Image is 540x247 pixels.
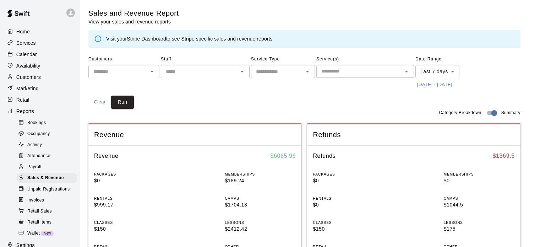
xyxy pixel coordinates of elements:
[27,119,46,127] span: Bookings
[6,60,74,71] a: Availability
[6,26,74,37] a: Home
[17,229,77,238] div: WalletNew
[16,96,29,103] p: Retail
[444,177,515,184] p: $0
[17,117,80,128] a: Bookings
[17,228,80,239] a: WalletNew
[17,173,80,184] a: Sales & Revenue
[439,109,481,117] span: Category Breakdown
[17,162,80,173] a: Payroll
[501,109,520,117] span: Summary
[94,172,165,177] p: PACKAGES
[313,151,336,161] h6: Refunds
[16,28,30,35] p: Home
[17,118,77,128] div: Bookings
[27,141,42,149] span: Activity
[17,206,80,217] a: Retail Sales
[17,195,80,206] a: Invoices
[444,172,515,177] p: MEMBERSHIPS
[444,201,515,209] p: $1044.5
[17,217,80,228] a: Retail Items
[313,172,384,177] p: PACKAGES
[6,72,74,82] a: Customers
[161,54,250,65] span: Staff
[6,38,74,48] a: Services
[444,220,515,225] p: LESSONS
[302,66,312,76] button: Open
[313,130,514,140] span: Refunds
[27,186,70,193] span: Unpaid Registrations
[313,225,384,233] p: $150
[6,49,74,60] a: Calendar
[16,51,37,58] p: Calendar
[271,151,296,161] h6: $ 6085.96
[94,151,119,161] h6: Revenue
[17,184,80,195] a: Unpaid Registrations
[27,197,44,204] span: Invoices
[17,128,80,139] a: Occupancy
[111,96,134,109] button: Run
[444,196,515,201] p: CAMPS
[16,85,39,92] p: Marketing
[225,201,296,209] p: $1704.13
[492,151,514,161] h6: $ 1369.5
[17,140,77,150] div: Activity
[402,66,411,76] button: Open
[16,74,41,81] p: Customers
[225,172,296,177] p: MEMBERSHIPS
[6,83,74,94] a: Marketing
[147,66,157,76] button: Open
[415,65,459,78] div: Last 7 days
[6,95,74,105] a: Retail
[6,106,74,117] a: Reports
[27,219,51,226] span: Retail Items
[16,62,40,69] p: Availability
[106,35,273,43] div: Visit your to see Stripe specific sales and revenue reports
[27,152,50,160] span: Attendance
[94,196,165,201] p: RENTALS
[17,162,77,172] div: Payroll
[27,174,64,182] span: Sales & Revenue
[27,208,52,215] span: Retail Sales
[17,218,77,227] div: Retail Items
[27,163,41,171] span: Payroll
[27,230,40,237] span: Wallet
[94,225,165,233] p: $150
[94,130,296,140] span: Revenue
[88,9,179,18] h5: Sales and Revenue Report
[17,151,80,162] a: Attendance
[313,177,384,184] p: $0
[94,201,165,209] p: $999.17
[17,140,80,151] a: Activity
[88,18,179,25] p: View your sales and revenue reports
[313,196,384,201] p: RENTALS
[225,177,296,184] p: $189.24
[17,195,77,205] div: Invoices
[316,54,414,65] span: Service(s)
[127,36,166,42] a: Stripe Dashboard
[16,108,34,115] p: Reports
[444,225,515,233] p: $175
[225,196,296,201] p: CAMPS
[17,151,77,161] div: Attendance
[415,54,478,65] span: Date Range
[88,96,111,109] button: Clear
[17,206,77,216] div: Retail Sales
[94,220,165,225] p: CLASSES
[17,184,77,194] div: Unpaid Registrations
[17,173,77,183] div: Sales & Revenue
[27,130,50,138] span: Occupancy
[313,201,384,209] p: $0
[88,54,159,65] span: Customers
[415,79,454,90] button: [DATE] - [DATE]
[16,39,36,47] p: Services
[313,220,384,225] p: CLASSES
